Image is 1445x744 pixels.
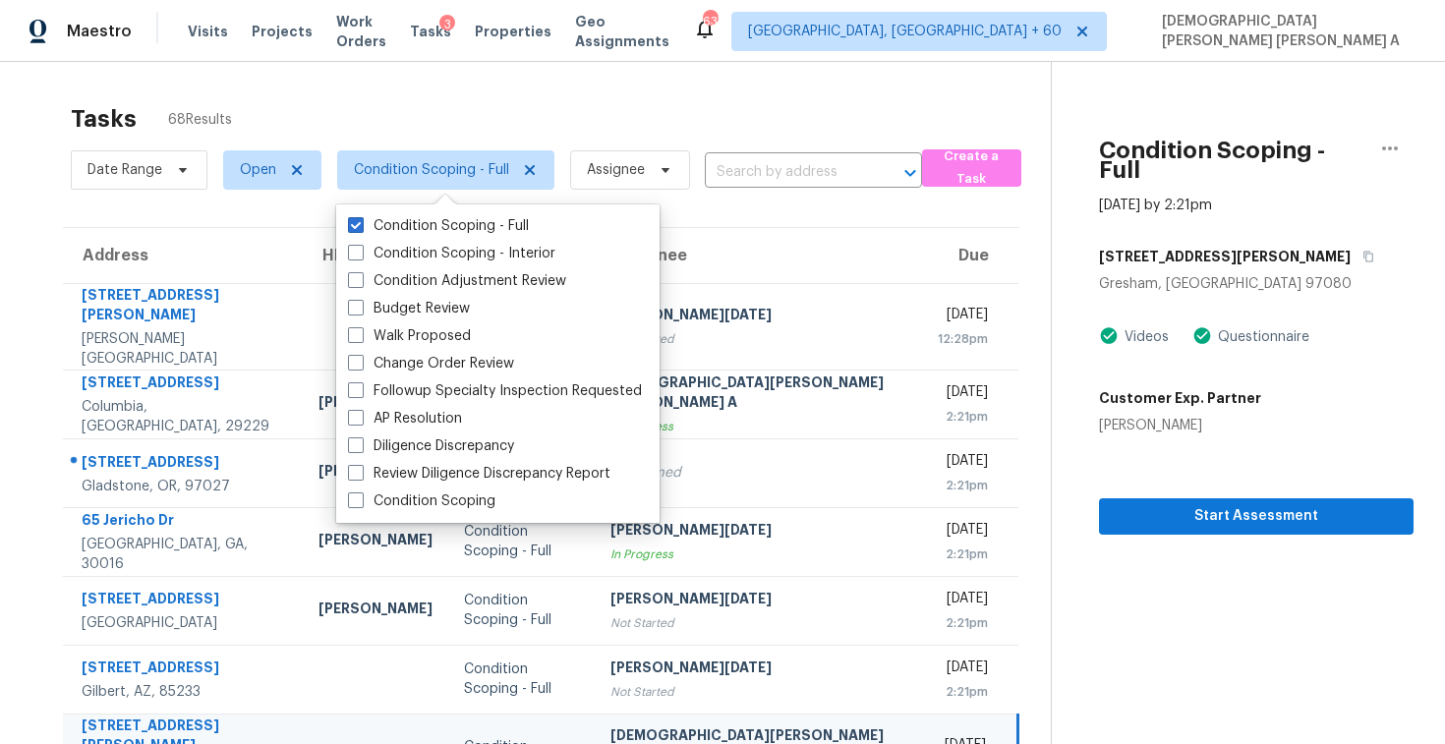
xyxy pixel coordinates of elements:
[252,22,313,41] span: Projects
[610,305,906,329] div: [PERSON_NAME][DATE]
[82,329,287,369] div: [PERSON_NAME][GEOGRAPHIC_DATA]
[1192,325,1212,346] img: Artifact Present Icon
[348,271,566,291] label: Condition Adjustment Review
[1099,416,1261,435] div: [PERSON_NAME]
[82,682,287,702] div: Gilbert, AZ, 85233
[354,160,509,180] span: Condition Scoping - Full
[318,599,433,623] div: [PERSON_NAME]
[610,682,906,702] div: Not Started
[587,160,645,180] span: Assignee
[82,285,287,329] div: [STREET_ADDRESS][PERSON_NAME]
[188,22,228,41] span: Visits
[932,145,1012,191] span: Create a Task
[938,382,988,407] div: [DATE]
[1099,498,1414,535] button: Start Assessment
[610,658,906,682] div: [PERSON_NAME][DATE]
[610,417,906,436] div: In Progress
[318,530,433,554] div: [PERSON_NAME]
[1099,325,1119,346] img: Artifact Present Icon
[610,613,906,633] div: Not Started
[938,589,988,613] div: [DATE]
[938,451,988,476] div: [DATE]
[348,409,462,429] label: AP Resolution
[1119,327,1169,347] div: Videos
[168,110,232,130] span: 68 Results
[348,464,610,484] label: Review Diligence Discrepancy Report
[922,228,1018,283] th: Due
[1099,388,1261,408] h5: Customer Exp. Partner
[318,461,433,486] div: [PERSON_NAME]
[896,159,924,187] button: Open
[938,544,988,564] div: 2:21pm
[938,658,988,682] div: [DATE]
[348,381,642,401] label: Followup Specialty Inspection Requested
[1099,247,1351,266] h5: [STREET_ADDRESS][PERSON_NAME]
[464,522,579,561] div: Condition Scoping - Full
[439,15,455,34] div: 3
[87,160,162,180] span: Date Range
[410,25,451,38] span: Tasks
[610,372,906,417] div: [DEMOGRAPHIC_DATA][PERSON_NAME] [PERSON_NAME] A
[1099,274,1414,294] div: Gresham, [GEOGRAPHIC_DATA] 97080
[82,452,287,477] div: [STREET_ADDRESS]
[575,12,669,51] span: Geo Assignments
[82,510,287,535] div: 65 Jericho Dr
[63,228,303,283] th: Address
[348,244,555,263] label: Condition Scoping - Interior
[938,476,988,495] div: 2:21pm
[348,354,514,373] label: Change Order Review
[610,329,906,349] div: Not Started
[938,407,988,427] div: 2:21pm
[82,613,287,633] div: [GEOGRAPHIC_DATA]
[1212,327,1309,347] div: Questionnaire
[82,397,287,436] div: Columbia, [GEOGRAPHIC_DATA], 29229
[336,12,386,51] span: Work Orders
[464,591,579,630] div: Condition Scoping - Full
[82,535,287,574] div: [GEOGRAPHIC_DATA], GA, 30016
[610,520,906,544] div: [PERSON_NAME][DATE]
[938,305,988,329] div: [DATE]
[82,658,287,682] div: [STREET_ADDRESS]
[82,589,287,613] div: [STREET_ADDRESS]
[1154,12,1416,51] span: [DEMOGRAPHIC_DATA][PERSON_NAME] [PERSON_NAME] A
[610,589,906,613] div: [PERSON_NAME][DATE]
[938,329,988,349] div: 12:28pm
[67,22,132,41] span: Maestro
[748,22,1062,41] span: [GEOGRAPHIC_DATA], [GEOGRAPHIC_DATA] + 60
[318,392,433,417] div: [PERSON_NAME]
[348,491,495,511] label: Condition Scoping
[595,228,922,283] th: Assignee
[1115,504,1398,529] span: Start Assessment
[82,372,287,397] div: [STREET_ADDRESS]
[71,109,137,129] h2: Tasks
[464,659,579,699] div: Condition Scoping - Full
[348,326,471,346] label: Walk Proposed
[938,520,988,544] div: [DATE]
[1099,141,1366,180] h2: Condition Scoping - Full
[938,613,988,633] div: 2:21pm
[348,436,514,456] label: Diligence Discrepancy
[922,149,1022,187] button: Create a Task
[610,544,906,564] div: In Progress
[938,682,988,702] div: 2:21pm
[82,477,287,496] div: Gladstone, OR, 97027
[348,216,529,236] label: Condition Scoping - Full
[1099,196,1212,215] div: [DATE] by 2:21pm
[610,463,906,483] div: Unclaimed
[240,160,276,180] span: Open
[703,12,717,31] div: 637
[303,228,448,283] th: HPM
[705,157,867,188] input: Search by address
[475,22,551,41] span: Properties
[348,299,470,318] label: Budget Review
[1351,239,1377,274] button: Copy Address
